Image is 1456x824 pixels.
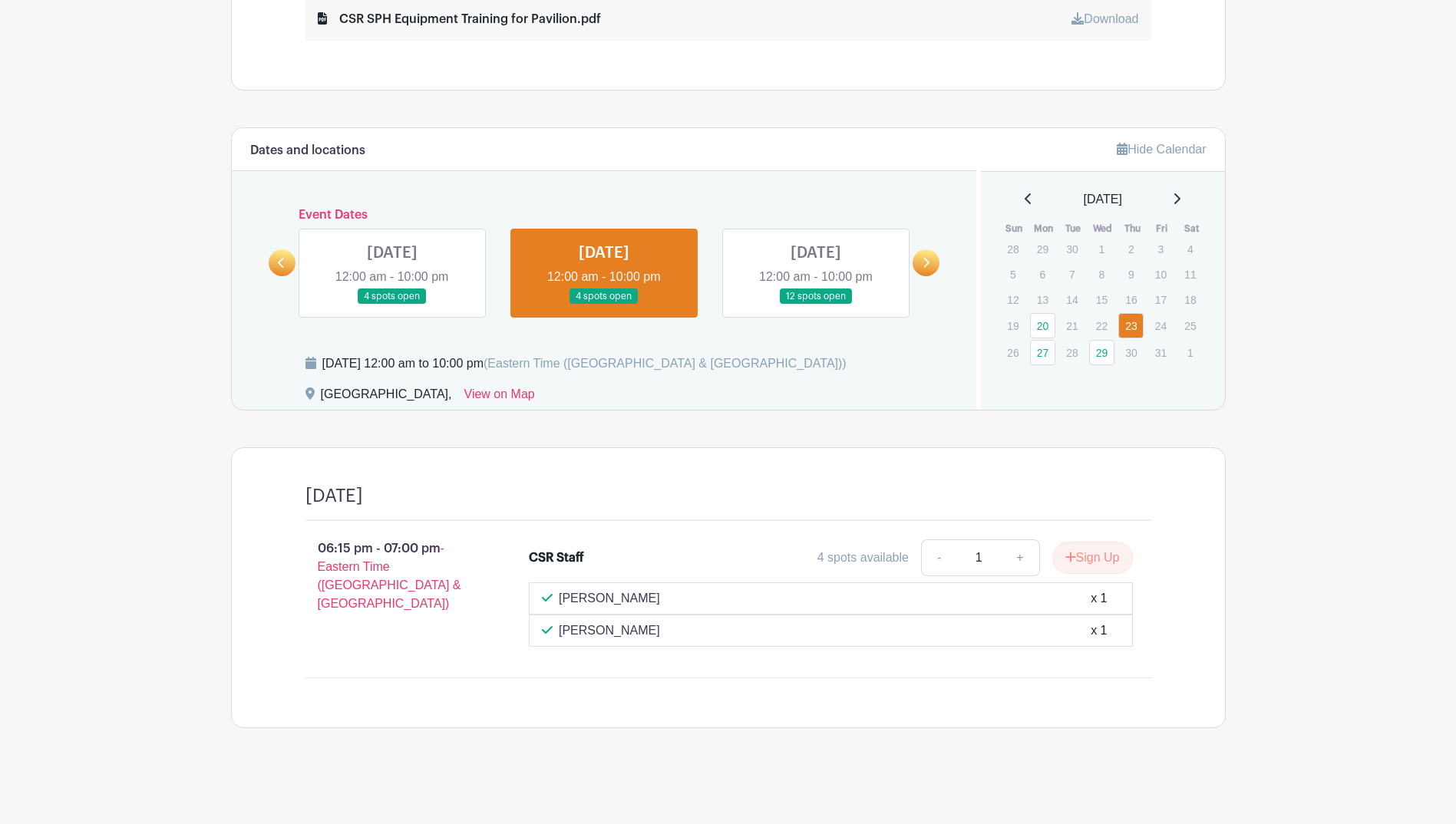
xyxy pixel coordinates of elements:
th: Sat [1177,221,1207,236]
div: [DATE] 12:00 am to 10:00 pm [322,354,847,373]
th: Thu [1118,221,1147,236]
p: 30 [1118,341,1144,364]
div: [GEOGRAPHIC_DATA], [321,385,452,410]
p: 2 [1118,237,1144,261]
span: (Eastern Time ([GEOGRAPHIC_DATA] & [GEOGRAPHIC_DATA])) [484,357,847,370]
p: 5 [1000,262,1025,286]
p: 19 [1000,314,1025,338]
p: 29 [1030,237,1055,261]
p: 15 [1089,288,1114,311]
p: 17 [1148,288,1174,311]
p: 31 [1148,341,1174,364]
p: 30 [1059,237,1085,261]
p: 28 [1059,341,1085,364]
div: 4 spots available [817,549,909,567]
p: 18 [1177,288,1203,311]
a: Download [1071,12,1138,25]
p: 3 [1148,237,1174,261]
a: 23 [1118,313,1144,338]
a: Hide Calendar [1117,143,1206,156]
p: 06:15 pm - 07:00 pm [281,533,505,619]
p: 16 [1118,288,1144,311]
th: Wed [1088,221,1118,236]
p: 12 [1000,288,1025,311]
p: 28 [1000,237,1025,261]
h6: Event Dates [295,208,913,222]
div: x 1 [1091,589,1107,608]
p: 10 [1148,262,1174,286]
p: 1 [1089,237,1114,261]
p: 6 [1030,262,1055,286]
p: 1 [1177,341,1203,364]
p: 7 [1059,262,1085,286]
a: - [921,539,956,576]
p: 13 [1030,288,1055,311]
p: 14 [1059,288,1085,311]
a: 27 [1030,340,1055,365]
div: x 1 [1091,621,1107,640]
p: 21 [1059,314,1085,338]
p: 8 [1089,262,1114,286]
p: 25 [1177,314,1203,338]
p: 26 [1000,341,1025,364]
div: CSR Staff [529,549,584,567]
a: View on Map [464,385,535,410]
p: [PERSON_NAME] [559,589,660,608]
p: 11 [1177,262,1203,286]
p: 24 [1148,314,1174,338]
h4: [DATE] [305,485,363,507]
th: Sun [999,221,1029,236]
a: 20 [1030,313,1055,338]
a: 29 [1089,340,1114,365]
p: [PERSON_NAME] [559,621,660,640]
p: 9 [1118,262,1144,286]
th: Fri [1147,221,1177,236]
p: 4 [1177,237,1203,261]
div: CSR SPH Equipment Training for Pavilion.pdf [318,10,601,28]
p: 22 [1089,314,1114,338]
h6: Dates and locations [250,143,365,158]
a: + [1001,539,1039,576]
button: Sign Up [1052,542,1133,574]
th: Mon [1029,221,1059,236]
th: Tue [1058,221,1088,236]
span: - Eastern Time ([GEOGRAPHIC_DATA] & [GEOGRAPHIC_DATA]) [318,542,461,610]
span: [DATE] [1084,190,1122,209]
